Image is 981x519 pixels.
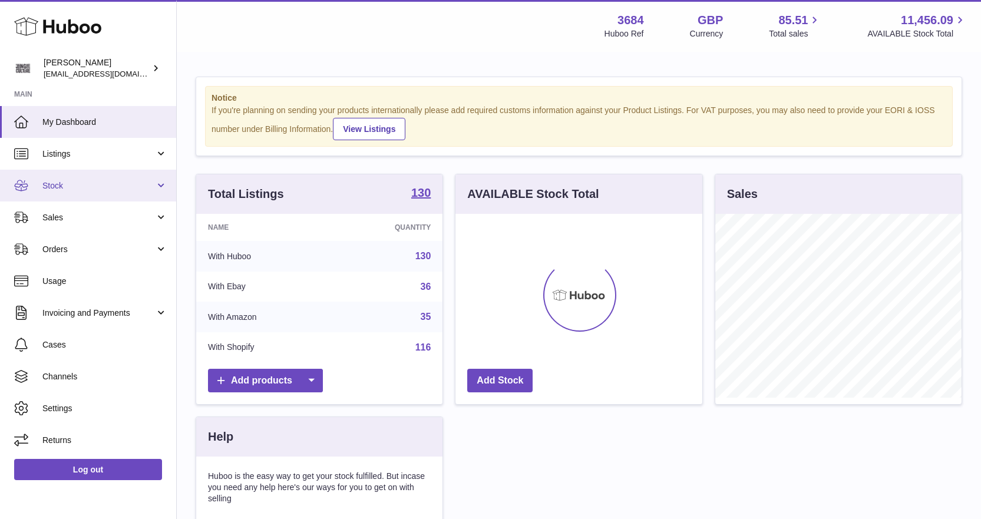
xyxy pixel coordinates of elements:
span: Listings [42,148,155,160]
strong: 130 [411,187,431,199]
a: 85.51 Total sales [769,12,821,39]
span: Invoicing and Payments [42,308,155,319]
span: Settings [42,403,167,414]
span: 11,456.09 [901,12,953,28]
a: 116 [415,342,431,352]
h3: Total Listings [208,186,284,202]
span: Usage [42,276,167,287]
span: Sales [42,212,155,223]
th: Name [196,214,331,241]
span: [EMAIL_ADDRESS][DOMAIN_NAME] [44,69,173,78]
td: With Huboo [196,241,331,272]
span: 85.51 [778,12,808,28]
span: Orders [42,244,155,255]
a: 35 [421,312,431,322]
a: 130 [411,187,431,201]
strong: GBP [698,12,723,28]
strong: 3684 [617,12,644,28]
span: Returns [42,435,167,446]
td: With Ebay [196,272,331,302]
img: theinternationalventure@gmail.com [14,59,32,77]
span: AVAILABLE Stock Total [867,28,967,39]
a: Log out [14,459,162,480]
div: [PERSON_NAME] [44,57,150,80]
div: Huboo Ref [605,28,644,39]
a: 36 [421,282,431,292]
a: Add products [208,369,323,393]
a: View Listings [333,118,405,140]
span: Stock [42,180,155,191]
span: My Dashboard [42,117,167,128]
th: Quantity [331,214,442,241]
h3: AVAILABLE Stock Total [467,186,599,202]
h3: Sales [727,186,758,202]
div: Currency [690,28,724,39]
span: Cases [42,339,167,351]
strong: Notice [212,92,946,104]
h3: Help [208,429,233,445]
div: If you're planning on sending your products internationally please add required customs informati... [212,105,946,140]
p: Huboo is the easy way to get your stock fulfilled. But incase you need any help here's our ways f... [208,471,431,504]
td: With Amazon [196,302,331,332]
td: With Shopify [196,332,331,363]
a: Add Stock [467,369,533,393]
span: Channels [42,371,167,382]
a: 130 [415,251,431,261]
span: Total sales [769,28,821,39]
a: 11,456.09 AVAILABLE Stock Total [867,12,967,39]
